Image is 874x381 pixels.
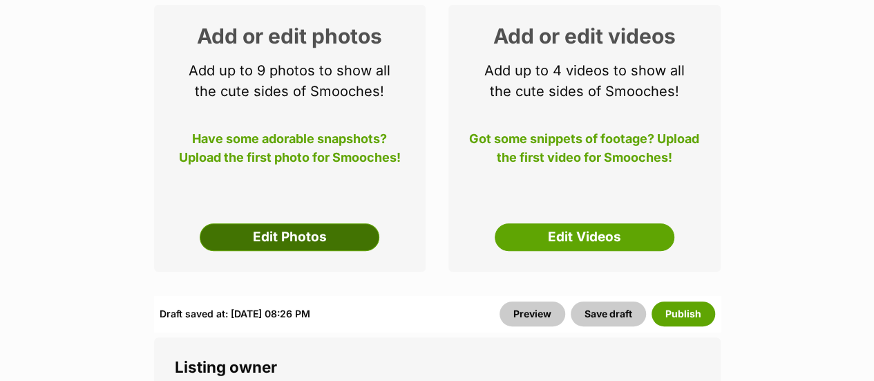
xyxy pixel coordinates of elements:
p: Add up to 9 photos to show all the cute sides of Smooches! [175,60,406,102]
a: Preview [500,301,565,326]
button: Save draft [571,301,646,326]
span: Listing owner [175,357,277,376]
h2: Add or edit videos [469,26,700,46]
p: Got some snippets of footage? Upload the first video for Smooches! [469,129,700,175]
p: Add up to 4 videos to show all the cute sides of Smooches! [469,60,700,102]
a: Edit Videos [495,223,674,251]
div: Draft saved at: [DATE] 08:26 PM [160,301,310,326]
a: Edit Photos [200,223,379,251]
p: Have some adorable snapshots? Upload the first photo for Smooches! [175,129,406,175]
h2: Add or edit photos [175,26,406,46]
button: Publish [652,301,715,326]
